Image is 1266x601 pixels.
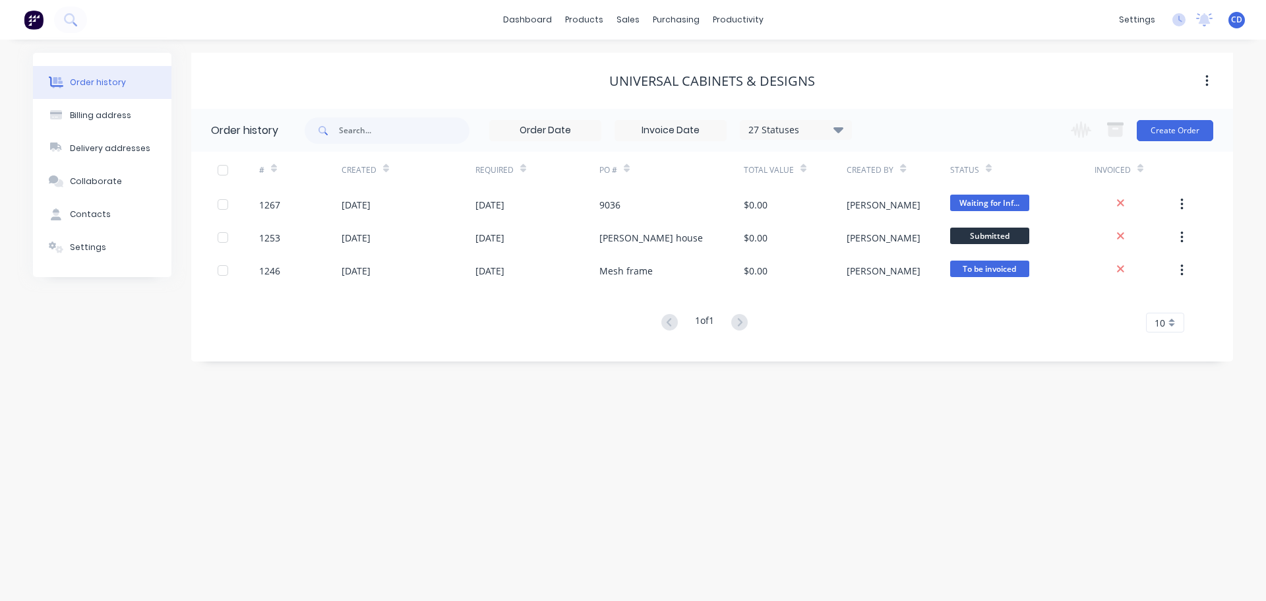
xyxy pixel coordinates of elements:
div: 1253 [259,231,280,245]
div: purchasing [646,10,706,30]
div: Mesh frame [599,264,653,278]
div: Created By [847,164,893,176]
div: Created By [847,152,950,188]
div: PO # [599,164,617,176]
img: Factory [24,10,44,30]
div: $0.00 [744,198,768,212]
div: Required [475,152,599,188]
div: Invoiced [1095,164,1131,176]
div: products [558,10,610,30]
span: Waiting for Inf... [950,195,1029,211]
div: [DATE] [475,231,504,245]
div: [DATE] [342,198,371,212]
div: Billing address [70,110,131,121]
div: Delivery addresses [70,142,150,154]
div: Total Value [744,164,794,176]
div: PO # [599,152,744,188]
div: [PERSON_NAME] house [599,231,703,245]
div: [PERSON_NAME] [847,231,920,245]
div: [DATE] [342,264,371,278]
div: $0.00 [744,264,768,278]
button: Delivery addresses [33,132,171,165]
div: [PERSON_NAME] [847,264,920,278]
span: 10 [1155,316,1165,330]
div: [DATE] [475,264,504,278]
input: Search... [339,117,469,144]
input: Order Date [490,121,601,141]
div: Created [342,152,475,188]
div: Universal Cabinets & Designs [609,73,815,89]
div: Collaborate [70,175,122,187]
div: Settings [70,241,106,253]
button: Contacts [33,198,171,231]
div: $0.00 [744,231,768,245]
input: Invoice Date [615,121,726,141]
div: Status [950,152,1095,188]
div: sales [610,10,646,30]
div: 1246 [259,264,280,278]
a: dashboard [497,10,558,30]
button: Settings [33,231,171,264]
div: Contacts [70,208,111,220]
span: To be invoiced [950,261,1029,277]
button: Order history [33,66,171,99]
div: Total Value [744,152,847,188]
div: [DATE] [475,198,504,212]
div: Order history [211,123,278,139]
div: # [259,152,342,188]
div: Order history [70,77,126,88]
span: CD [1231,14,1242,26]
button: Billing address [33,99,171,132]
div: [PERSON_NAME] [847,198,920,212]
button: Create Order [1137,120,1213,141]
div: Required [475,164,514,176]
div: [DATE] [342,231,371,245]
div: Created [342,164,377,176]
div: Invoiced [1095,152,1177,188]
div: Status [950,164,979,176]
div: # [259,164,264,176]
div: 27 Statuses [740,123,851,137]
div: productivity [706,10,770,30]
div: 9036 [599,198,620,212]
div: settings [1112,10,1162,30]
div: 1 of 1 [695,313,714,332]
span: Submitted [950,228,1029,244]
div: 1267 [259,198,280,212]
button: Collaborate [33,165,171,198]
